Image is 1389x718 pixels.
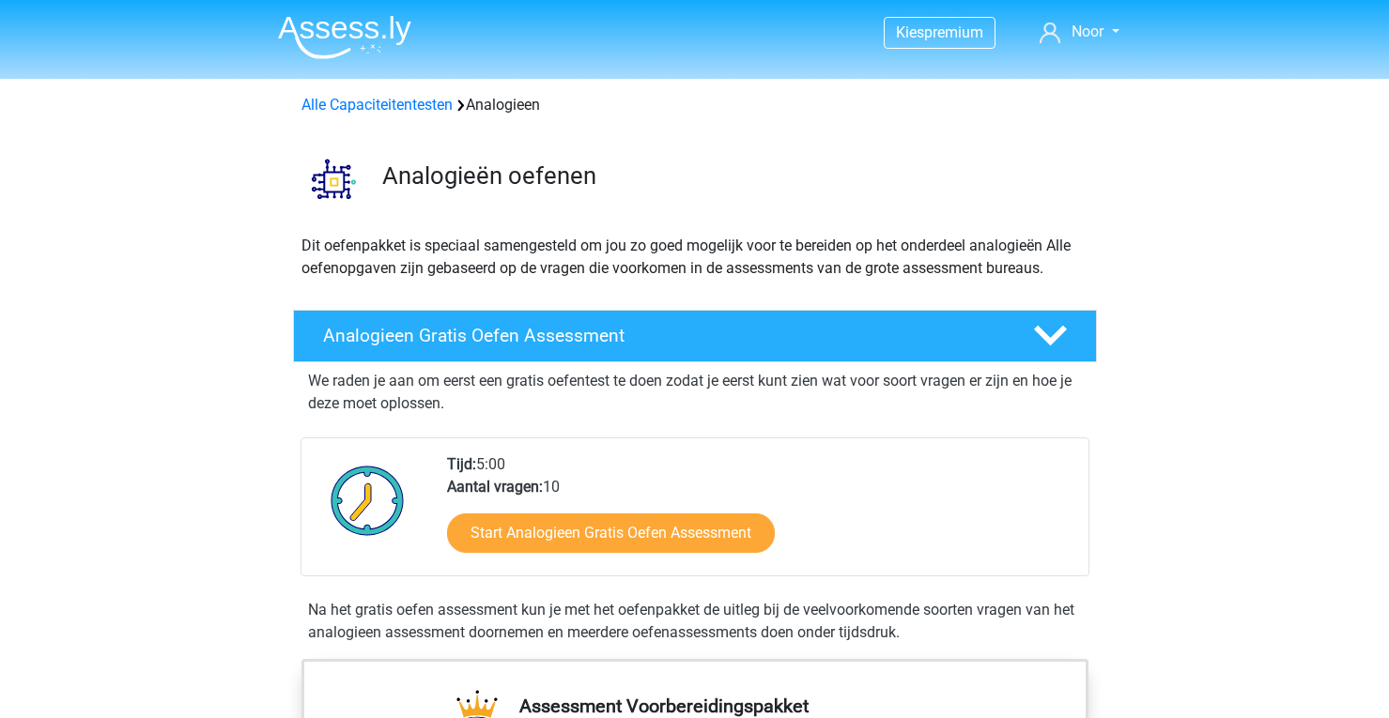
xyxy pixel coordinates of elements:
h3: Analogieën oefenen [382,161,1082,191]
div: 5:00 10 [433,453,1088,575]
span: Noor [1072,23,1103,40]
img: Klok [320,453,415,547]
span: premium [924,23,983,41]
a: Noor [1032,21,1126,43]
a: Alle Capaciteitentesten [301,96,453,114]
img: analogieen [294,139,374,219]
img: Assessly [278,15,411,59]
div: Na het gratis oefen assessment kun je met het oefenpakket de uitleg bij de veelvoorkomende soorte... [301,599,1089,644]
a: Start Analogieen Gratis Oefen Assessment [447,513,775,553]
p: Dit oefenpakket is speciaal samengesteld om jou zo goed mogelijk voor te bereiden op het onderdee... [301,235,1088,280]
a: Analogieen Gratis Oefen Assessment [286,310,1104,362]
p: We raden je aan om eerst een gratis oefentest te doen zodat je eerst kunt zien wat voor soort vra... [308,370,1082,415]
span: Kies [896,23,924,41]
b: Tijd: [447,455,476,473]
div: Analogieen [294,94,1096,116]
h4: Analogieen Gratis Oefen Assessment [323,325,1003,346]
b: Aantal vragen: [447,478,543,496]
a: Kiespremium [885,20,995,45]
